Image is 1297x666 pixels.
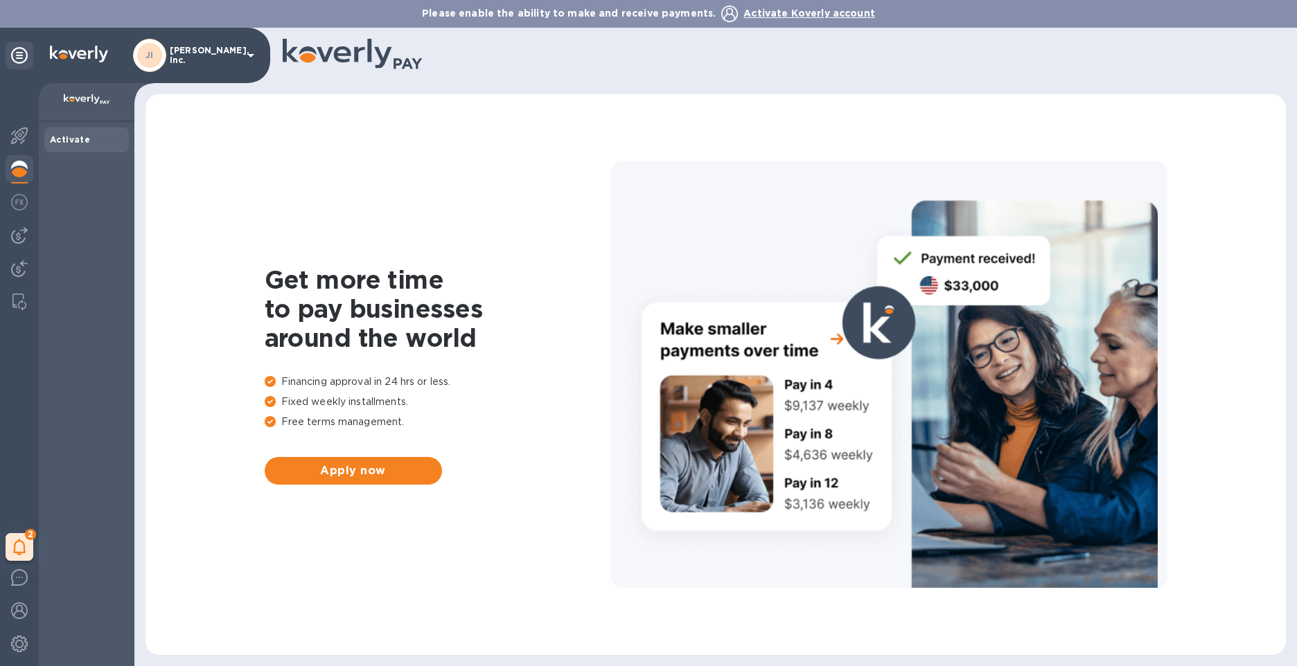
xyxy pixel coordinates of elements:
span: Apply now [276,462,431,479]
span: Activate Koverly account [743,8,875,19]
span: 2 [25,529,36,540]
img: Foreign exchange [11,194,28,210]
img: Logo [50,46,108,62]
button: Apply now [265,457,442,485]
b: Activate [50,134,90,145]
h1: Get more time to pay businesses around the world [265,265,611,352]
div: Unpin categories [6,42,33,69]
p: [PERSON_NAME], Inc. [170,46,239,65]
p: Free terms management. [265,415,611,429]
b: JI [145,50,154,60]
b: Please enable the ability to make and receive payments. [422,8,875,19]
p: Financing approval in 24 hrs or less. [265,375,611,389]
p: Fixed weekly installments. [265,395,611,409]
